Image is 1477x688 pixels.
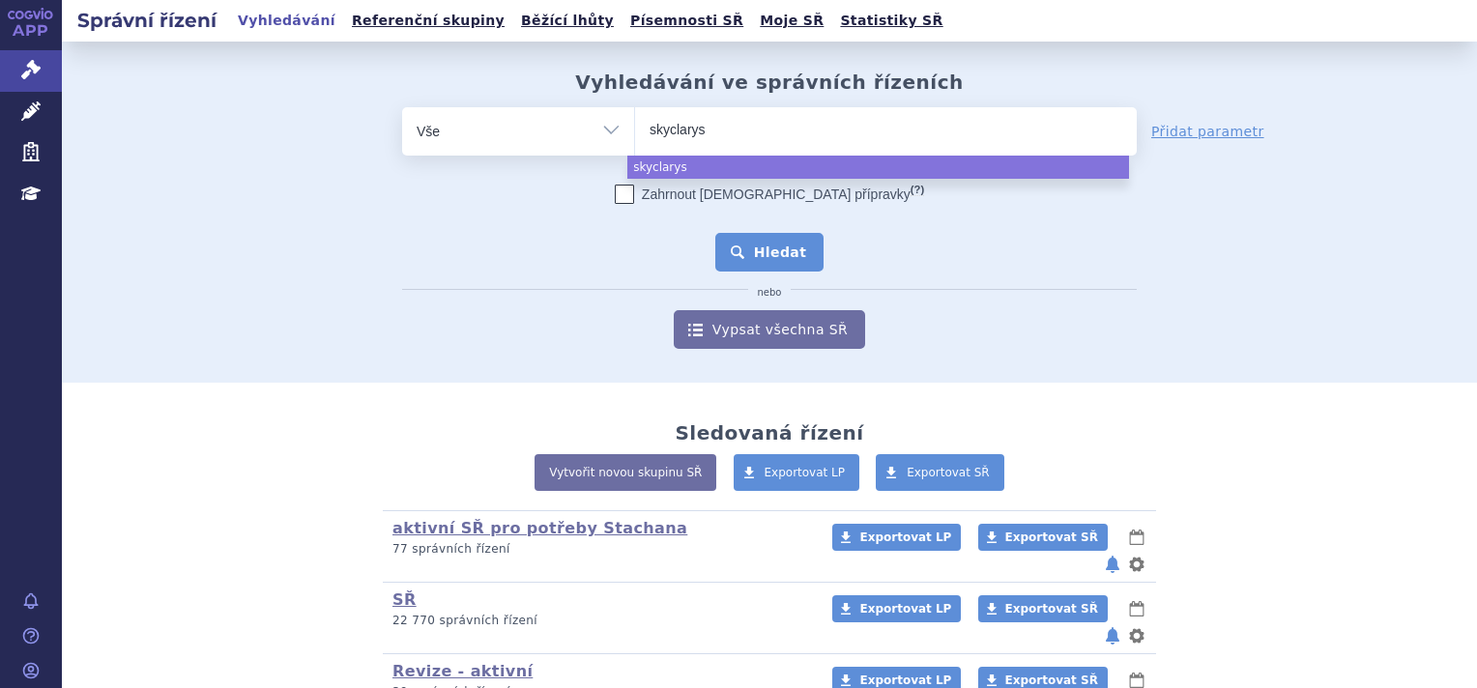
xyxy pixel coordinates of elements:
h2: Vyhledávání ve správních řízeních [575,71,964,94]
span: Exportovat LP [765,466,846,479]
button: nastavení [1127,624,1146,647]
a: Exportovat SŘ [978,524,1108,551]
a: Vypsat všechna SŘ [674,310,865,349]
button: notifikace [1103,624,1122,647]
span: Exportovat SŘ [1005,530,1098,544]
h2: Sledovaná řízení [675,421,863,444]
span: Exportovat SŘ [1005,674,1098,687]
h2: Správní řízení [62,7,232,34]
a: Exportovat LP [832,595,961,622]
a: aktivní SŘ pro potřeby Stachana [392,519,687,537]
label: Zahrnout [DEMOGRAPHIC_DATA] přípravky [615,185,924,204]
abbr: (?) [911,184,924,196]
a: Písemnosti SŘ [624,8,749,34]
span: Exportovat SŘ [1005,602,1098,616]
a: Revize - aktivní [392,662,533,680]
button: nastavení [1127,553,1146,576]
a: Statistiky SŘ [834,8,948,34]
a: Exportovat LP [734,454,860,491]
i: nebo [748,287,792,299]
a: Vyhledávání [232,8,341,34]
button: lhůty [1127,526,1146,549]
a: Exportovat SŘ [876,454,1004,491]
li: skyclarys [627,156,1129,179]
a: Běžící lhůty [515,8,620,34]
button: notifikace [1103,553,1122,576]
span: Exportovat LP [859,530,951,544]
a: Exportovat LP [832,524,961,551]
a: Vytvořit novou skupinu SŘ [535,454,716,491]
button: lhůty [1127,597,1146,620]
p: 77 správních řízení [392,541,807,558]
button: Hledat [715,233,825,272]
span: Exportovat LP [859,674,951,687]
a: SŘ [392,590,417,609]
a: Přidat parametr [1151,122,1264,141]
a: Referenční skupiny [346,8,510,34]
p: 22 770 správních řízení [392,613,807,629]
span: Exportovat SŘ [907,466,990,479]
span: Exportovat LP [859,602,951,616]
a: Exportovat SŘ [978,595,1108,622]
a: Moje SŘ [754,8,829,34]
